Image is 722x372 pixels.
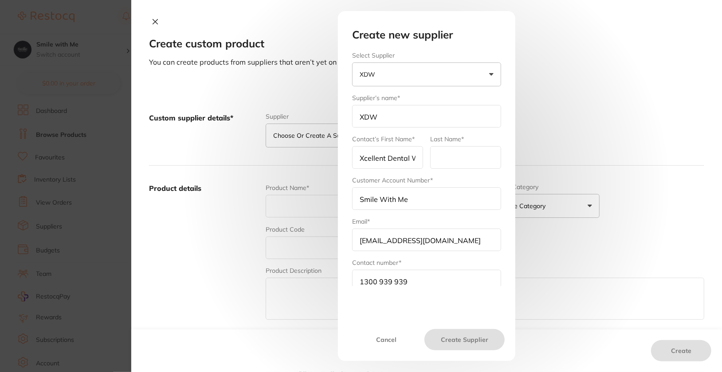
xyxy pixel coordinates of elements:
h2: Create new supplier [352,29,501,41]
label: Select Supplier [352,52,501,59]
button: Create Supplier [424,329,505,350]
label: Last Name* [430,136,464,143]
label: Supplier’s name* [352,94,400,101]
button: Cancel [349,329,424,350]
label: Contact’s First Name* [352,136,415,143]
label: Contact number* [352,259,401,266]
p: XDW [360,70,379,79]
label: Email* [352,218,370,225]
label: Customer Account Number* [352,177,433,184]
button: XDW [352,62,501,86]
